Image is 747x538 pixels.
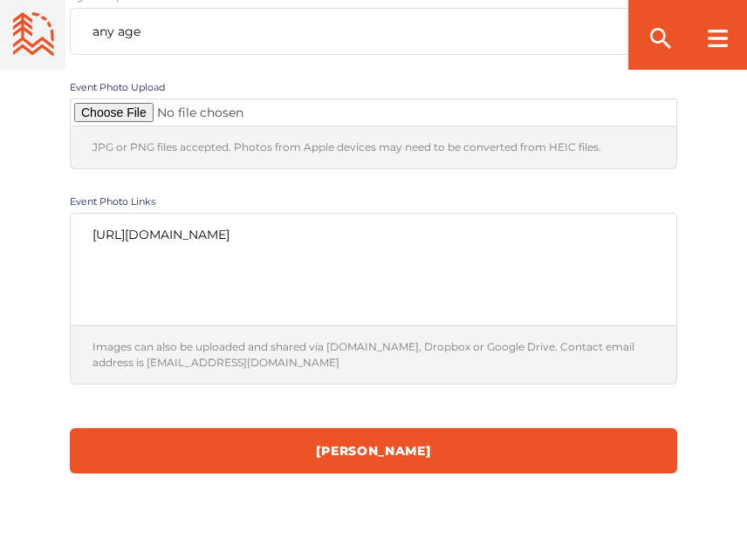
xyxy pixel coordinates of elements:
[70,81,677,93] label: Event Photo Upload
[70,428,677,473] input: [PERSON_NAME]
[70,326,677,385] div: Images can also be uploaded and shared via [DOMAIN_NAME], Dropbox or Google Drive. Contact email ...
[647,24,675,52] ion-icon: search
[70,195,677,208] label: Event Photo Links
[70,126,677,169] div: JPG or PNG files accepted. Photos from Apple devices may need to be converted from HEIC files.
